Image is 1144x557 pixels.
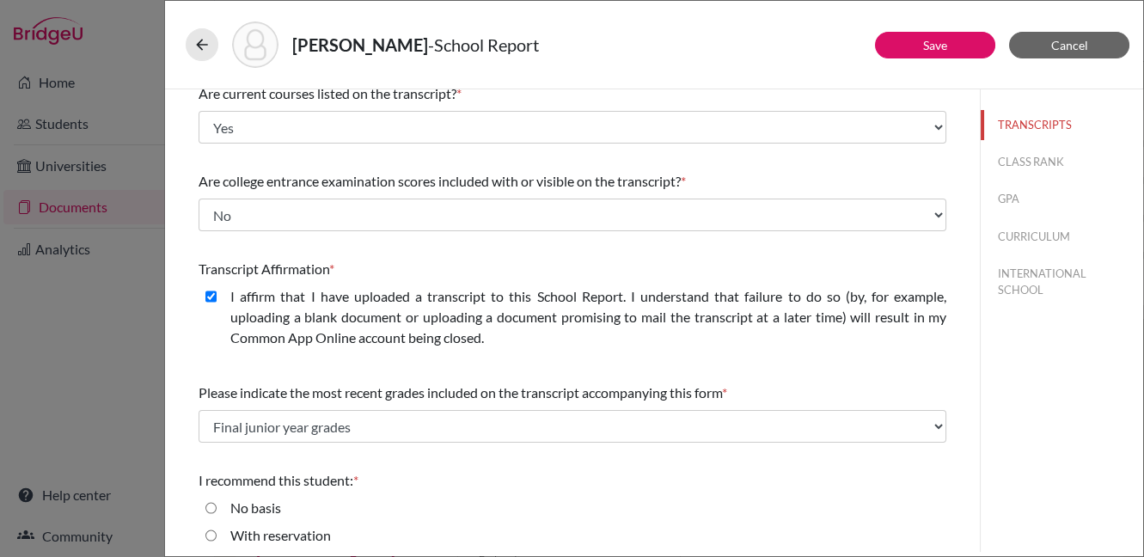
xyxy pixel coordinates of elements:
button: CLASS RANK [981,147,1143,177]
button: CURRICULUM [981,222,1143,252]
span: Please indicate the most recent grades included on the transcript accompanying this form [199,384,722,401]
label: With reservation [230,525,331,546]
button: TRANSCRIPTS [981,110,1143,140]
label: No basis [230,498,281,518]
strong: [PERSON_NAME] [292,34,428,55]
button: GPA [981,184,1143,214]
span: Are current courses listed on the transcript? [199,85,456,101]
span: Transcript Affirmation [199,260,329,277]
span: - School Report [428,34,539,55]
label: I affirm that I have uploaded a transcript to this School Report. I understand that failure to do... [230,286,946,348]
span: I recommend this student: [199,472,353,488]
span: Are college entrance examination scores included with or visible on the transcript? [199,173,681,189]
button: INTERNATIONAL SCHOOL [981,259,1143,305]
